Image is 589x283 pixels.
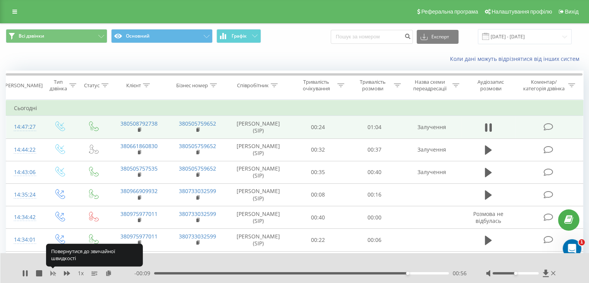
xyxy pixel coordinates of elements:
div: Тривалість розмови [353,79,392,92]
div: Назва схеми переадресації [410,79,450,92]
td: 00:12 [290,251,346,274]
td: [PERSON_NAME] (SIP) [227,116,290,138]
a: 380966909932 [120,187,158,195]
span: - 00:09 [134,269,154,277]
a: Коли дані можуть відрізнятися вiд інших систем [450,55,583,62]
td: Залучення [402,116,461,138]
a: 380975977011 [120,233,158,240]
span: 1 x [78,269,84,277]
div: Тип дзвінка [49,79,67,92]
div: Тривалість очікування [297,79,336,92]
a: 380733032599 [179,210,216,217]
td: 00:06 [346,229,402,251]
div: Бізнес номер [176,82,208,89]
td: 01:04 [346,116,402,138]
div: Аудіозапис розмови [468,79,513,92]
td: Залучення [402,161,461,183]
span: Всі дзвінки [19,33,44,39]
td: [PERSON_NAME] (SIP) [227,229,290,251]
div: Accessibility label [514,272,517,275]
td: 00:22 [290,229,346,251]
td: 00:35 [346,251,402,274]
div: Клієнт [126,82,141,89]
a: 380508792738 [120,120,158,127]
div: Співробітник [237,82,269,89]
span: Розмова не відбулась [473,210,503,224]
td: [PERSON_NAME] (SIP) [227,138,290,161]
td: 00:32 [290,138,346,161]
a: 380505759652 [179,120,216,127]
a: 380505757535 [120,165,158,172]
td: 00:24 [290,116,346,138]
div: 14:34:01 [14,232,34,247]
td: 00:00 [346,206,402,229]
div: Статус [84,82,100,89]
a: 380733032599 [179,187,216,195]
td: [PERSON_NAME] (SIP) [227,206,290,229]
button: Експорт [417,30,458,44]
td: 00:40 [290,206,346,229]
span: Реферальна програма [421,9,478,15]
td: [PERSON_NAME] (SIP) [227,251,290,274]
span: Налаштування профілю [491,9,552,15]
td: [PERSON_NAME] (SIP) [227,161,290,183]
span: Графік [232,33,247,39]
div: 14:44:22 [14,142,34,157]
input: Пошук за номером [331,30,413,44]
td: 00:35 [290,161,346,183]
a: 380661860830 [120,142,158,150]
a: 380733032599 [179,233,216,240]
td: Залучення [402,138,461,161]
span: Вихід [565,9,579,15]
div: Повернутися до звичайної швидкості [46,243,143,266]
div: 14:47:27 [14,119,34,135]
td: Сьогодні [6,100,583,116]
a: 380505759652 [179,142,216,150]
span: 00:56 [453,269,467,277]
iframe: Intercom live chat [563,239,581,258]
a: 380975977011 [120,210,158,217]
span: 1 [579,239,585,245]
button: Графік [216,29,261,43]
button: Основний [111,29,213,43]
div: 14:43:06 [14,165,34,180]
div: 14:34:42 [14,210,34,225]
div: 14:35:24 [14,187,34,202]
td: 00:37 [346,138,402,161]
td: 00:08 [290,183,346,206]
div: Коментар/категорія дзвінка [521,79,566,92]
td: [PERSON_NAME] (SIP) [227,183,290,206]
button: Всі дзвінки [6,29,107,43]
td: 00:16 [346,183,402,206]
a: 380505759652 [179,165,216,172]
td: 00:40 [346,161,402,183]
div: [PERSON_NAME] [3,82,43,89]
div: Accessibility label [406,272,409,275]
